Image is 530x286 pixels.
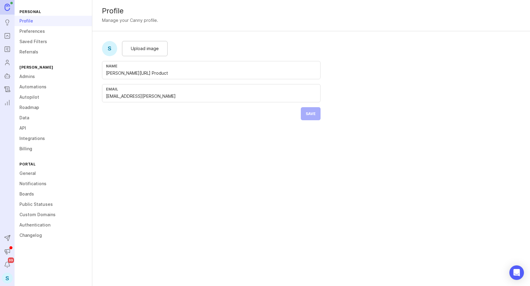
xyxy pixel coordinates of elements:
div: [PERSON_NAME] [15,63,92,71]
div: Portal [15,160,92,168]
a: Automations [15,82,92,92]
button: Send to Autopilot [2,233,13,243]
a: API [15,123,92,133]
a: Changelog [2,84,13,95]
a: Preferences [15,26,92,36]
a: Autopilot [2,70,13,81]
div: Personal [15,8,92,16]
a: Billing [15,144,92,154]
a: General [15,168,92,179]
span: Upload image [131,45,159,52]
a: Admins [15,71,92,82]
a: Public Statuses [15,199,92,209]
span: 99 [8,257,14,263]
a: Reporting [2,97,13,108]
button: S [2,273,13,284]
a: Ideas [2,17,13,28]
a: Authentication [15,220,92,230]
a: Custom Domains [15,209,92,220]
div: Name [106,64,317,68]
img: Canny Home [5,4,10,11]
a: Notifications [15,179,92,189]
a: Integrations [15,133,92,144]
a: Saved Filters [15,36,92,47]
a: Portal [2,30,13,41]
div: Email [106,87,317,91]
div: S [102,41,117,56]
a: Boards [15,189,92,199]
button: Notifications [2,259,13,270]
a: Data [15,113,92,123]
div: Open Intercom Messenger [509,265,524,280]
div: Profile [102,7,520,15]
a: Roadmaps [2,44,13,55]
a: Users [2,57,13,68]
a: Referrals [15,47,92,57]
button: Announcements [2,246,13,257]
a: Changelog [15,230,92,240]
div: Manage your Canny profile. [102,17,158,24]
a: Autopilot [15,92,92,102]
a: Roadmap [15,102,92,113]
